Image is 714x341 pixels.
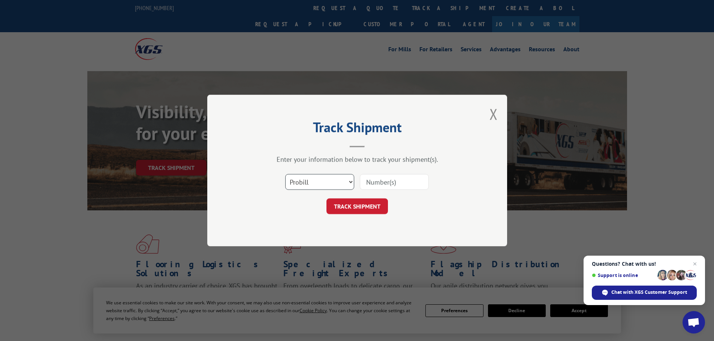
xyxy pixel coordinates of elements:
[360,174,429,190] input: Number(s)
[592,273,655,278] span: Support is online
[245,122,470,136] h2: Track Shipment
[690,259,699,268] span: Close chat
[592,286,697,300] div: Chat with XGS Customer Support
[611,289,687,296] span: Chat with XGS Customer Support
[245,155,470,164] div: Enter your information below to track your shipment(s).
[592,261,697,267] span: Questions? Chat with us!
[489,104,498,124] button: Close modal
[326,198,388,214] button: TRACK SHIPMENT
[683,311,705,334] div: Open chat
